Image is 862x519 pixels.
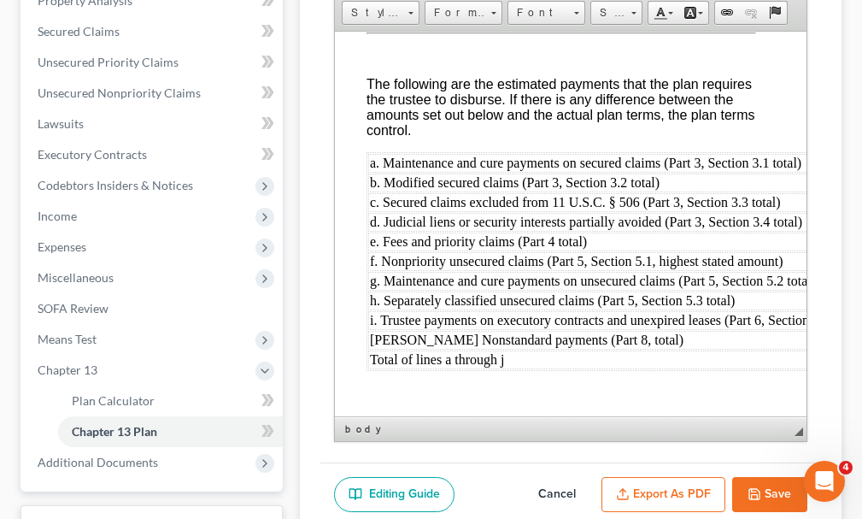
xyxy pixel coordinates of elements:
a: Link [715,2,739,24]
button: Export as PDF [601,477,725,513]
td: h. Separately classified unsecured claims (Part 5, Section 5.3 total) [33,260,829,279]
span: Font [508,2,568,24]
span: Codebtors Insiders & Notices [38,178,193,192]
td: Total of lines a through j [33,319,829,338]
td: d. Judicial liens or security interests partially avoided (Part 3, Section 3.4 total) [33,181,829,200]
span: Income [38,209,77,223]
a: body element [342,421,393,438]
a: Chapter 13 Plan [58,416,283,447]
span: Means Test [38,332,97,346]
span: 4 [839,461,853,475]
a: Unsecured Priority Claims [24,47,283,78]
a: Lawsuits [24,109,283,139]
a: Format [425,1,502,25]
td: a. Maintenance and cure payments on secured claims (Part 3, Section 3.1 total) [33,122,829,141]
span: Secured Claims [38,24,120,38]
td: g. Maintenance and cure payments on unsecured claims (Part 5, Section 5.2 total) [33,240,829,259]
span: SOFA Review [38,301,108,316]
button: Save [732,477,807,513]
span: Chapter 13 [38,363,97,377]
a: SOFA Review [24,293,283,324]
a: Secured Claims [24,16,283,47]
a: Unsecured Nonpriority Claims [24,78,283,109]
span: Plan Calculator [72,393,155,408]
td: c. Secured claims excluded from 11 U.S.C. § 506 (Part 3, Section 3.3 total) [33,162,829,180]
span: Miscellaneous [38,270,114,285]
a: Plan Calculator [58,386,283,416]
a: Background Color [678,2,708,24]
a: Size [590,1,642,25]
a: Styles [342,1,419,25]
a: Font [507,1,585,25]
span: Unsecured Nonpriority Claims [38,86,201,100]
td: b. Modified secured claims (Part 3, Section 3.2 total) [33,142,829,161]
span: Format [425,2,485,24]
td: i. Trustee payments on executory contracts and unexpired leases (Part 6, Section 6.1 total) [33,280,829,298]
span: Unsecured Priority Claims [38,55,179,69]
span: Expenses [38,239,86,254]
a: Unlink [739,2,763,24]
iframe: Rich Text Editor, document-ckeditor [335,32,806,416]
td: e. Fees and priority claims (Part 4 total) [33,201,829,220]
span: Size [591,2,625,24]
span: Styles [343,2,402,24]
a: Text Color [648,2,678,24]
button: Cancel [519,477,595,513]
iframe: Intercom live chat [804,461,845,502]
span: Lawsuits [38,116,84,131]
td: f. Nonpriority unsecured claims (Part 5, Section 5.1, highest stated amount) [33,221,829,239]
a: Editing Guide [334,477,454,513]
a: Executory Contracts [24,139,283,170]
span: Chapter 13 Plan [72,424,157,439]
span: Executory Contracts [38,147,147,162]
span: Resize [795,428,803,436]
a: Anchor [763,2,787,24]
span: Additional Documents [38,455,158,469]
td: [PERSON_NAME] Nonstandard payments (Part 8, total) [33,299,829,318]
